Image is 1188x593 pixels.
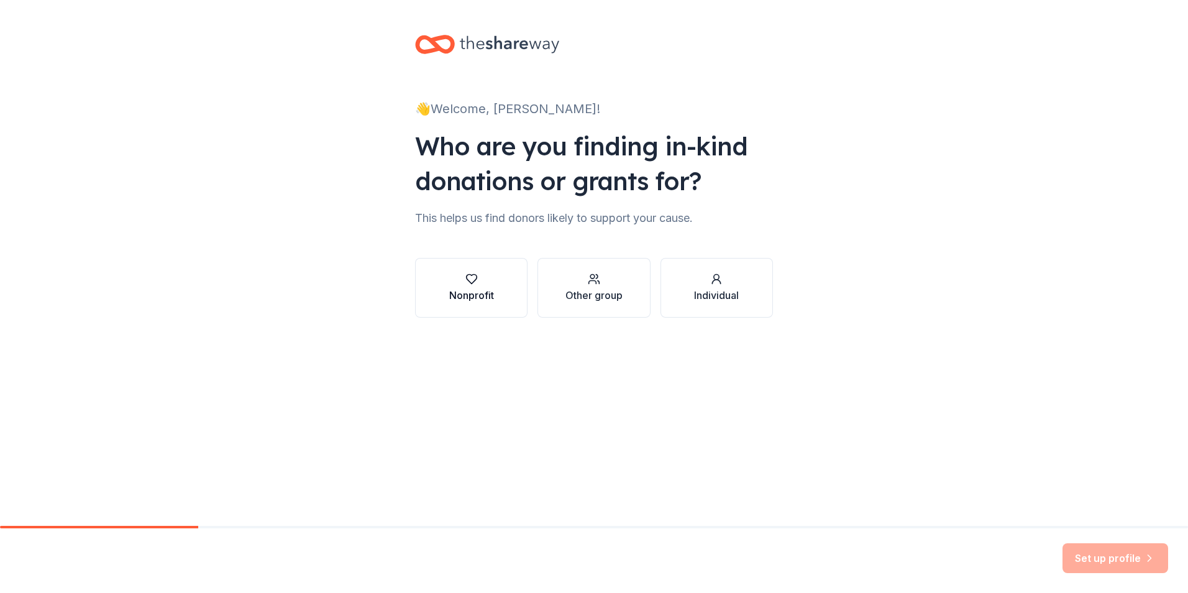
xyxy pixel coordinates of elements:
[415,99,773,119] div: 👋 Welcome, [PERSON_NAME]!
[537,258,650,318] button: Other group
[415,208,773,228] div: This helps us find donors likely to support your cause.
[660,258,773,318] button: Individual
[415,129,773,198] div: Who are you finding in-kind donations or grants for?
[415,258,528,318] button: Nonprofit
[694,288,739,303] div: Individual
[449,288,494,303] div: Nonprofit
[565,288,623,303] div: Other group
